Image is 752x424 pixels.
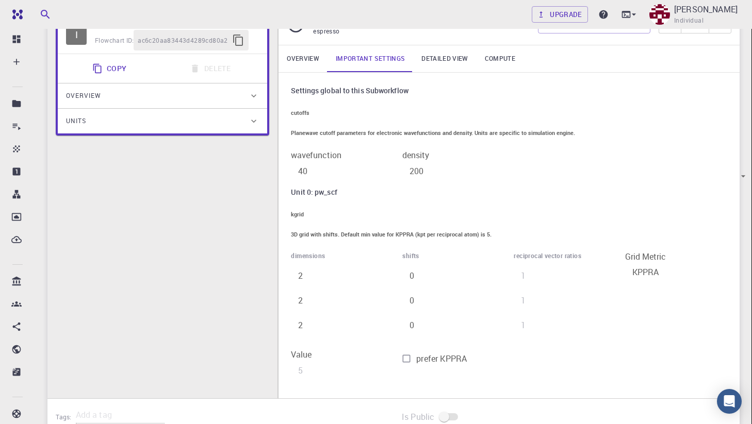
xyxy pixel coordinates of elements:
[66,113,86,129] span: Units
[279,45,328,72] a: Overview
[328,45,413,72] a: Important settings
[291,349,312,360] label: Value
[291,315,408,335] input: 1
[625,251,666,262] label: Grid Metric
[66,88,101,104] span: Overview
[291,290,408,311] input: 1
[477,45,524,72] a: Compute
[76,407,165,423] input: Add a tag
[291,129,727,137] h6: Planewave cutoff parameters for electronic wavefunctions and density. Units are specific to simul...
[416,352,467,365] span: prefer KPPRA
[413,45,476,72] a: Detailed view
[402,265,520,286] input: 1
[8,9,23,20] img: logo
[66,24,87,45] span: Idle
[291,265,408,286] input: 1
[402,315,520,335] input: 1
[291,211,727,218] h6: kgrid
[22,7,59,16] span: Support
[86,58,135,79] button: Copy
[66,24,87,45] div: I
[313,27,339,35] span: espresso
[58,83,267,108] div: Overview
[291,231,727,238] h6: 3D grid with shifts. Default min value for KPPRA (kpt per reciprocal atom) is 5.
[291,85,727,96] h6: Settings global to this Subworkflow
[402,411,434,423] span: Is Public
[291,360,408,381] input: 5
[56,408,76,422] h6: Tags:
[674,3,738,15] p: [PERSON_NAME]
[402,251,419,260] b: shifts
[649,4,670,25] img: David Jany
[402,149,429,161] label: density
[291,149,341,161] label: wavefunction
[402,290,520,311] input: 1
[532,6,588,23] a: Upgrade
[291,251,325,260] b: dimensions
[138,36,228,46] span: ac6c20aa83443d4289cd80a2
[674,15,704,26] span: Individual
[58,109,267,133] div: Units
[625,262,699,283] div: KPPRA
[717,389,742,414] div: Open Intercom Messenger
[95,36,134,44] span: Flowchart ID:
[291,109,727,116] h6: cutoffs
[514,251,581,260] b: reciprocal vector ratios
[291,186,727,198] h6: Unit 0: pw_scf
